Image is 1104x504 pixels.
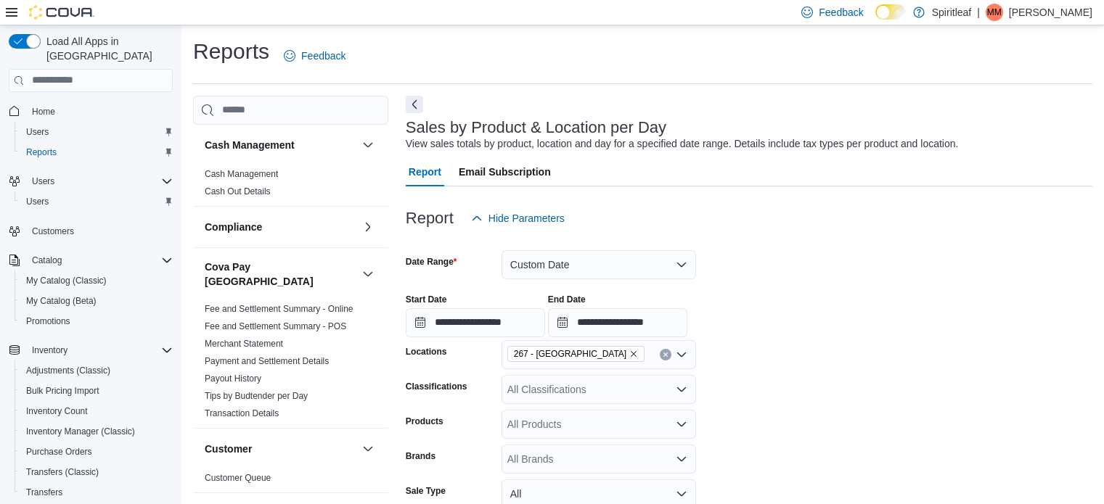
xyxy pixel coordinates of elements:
button: Users [26,173,60,190]
button: Inventory [3,340,179,360]
a: My Catalog (Classic) [20,272,113,289]
a: Promotions [20,313,76,330]
button: Reports [15,142,179,162]
button: Next [406,96,423,113]
button: Cova Pay [GEOGRAPHIC_DATA] [359,265,377,283]
span: My Catalog (Classic) [26,275,107,286]
button: Home [3,101,179,122]
a: Home [26,103,61,120]
span: Tips by Budtender per Day [205,390,308,402]
button: Promotions [15,311,179,331]
a: Users [20,193,54,210]
span: Payout History [205,373,261,384]
button: Purchase Orders [15,442,179,462]
p: Spiritleaf [932,4,971,21]
input: Press the down key to open a popover containing a calendar. [548,308,687,337]
p: [PERSON_NAME] [1009,4,1092,21]
button: Customer [205,442,356,456]
a: Inventory Manager (Classic) [20,423,141,440]
a: Transaction Details [205,408,279,418]
input: Dark Mode [875,4,906,20]
button: Cash Management [359,136,377,154]
button: Open list of options [676,384,687,395]
input: Press the down key to open a popover containing a calendar. [406,308,545,337]
button: Catalog [3,250,179,270]
label: Sale Type [406,485,446,497]
span: Catalog [26,252,173,269]
button: Customer [359,440,377,458]
label: End Date [548,294,586,305]
button: Cash Management [205,138,356,152]
a: Merchant Statement [205,339,283,349]
button: Hide Parameters [465,204,571,233]
span: Bulk Pricing Import [20,382,173,400]
button: Transfers (Classic) [15,462,179,482]
button: My Catalog (Beta) [15,291,179,311]
span: Inventory Manager (Classic) [20,423,173,440]
button: Open list of options [676,453,687,465]
a: Purchase Orders [20,443,98,460]
span: Purchase Orders [26,446,92,458]
div: Cash Management [193,165,388,206]
a: Payout History [205,373,261,384]
a: Transfers (Classic) [20,463,105,481]
span: MM [987,4,1002,21]
span: Load All Apps in [GEOGRAPHIC_DATA] [41,34,173,63]
button: Cova Pay [GEOGRAPHIC_DATA] [205,260,356,289]
span: Transfers (Classic) [26,466,99,478]
span: Merchant Statement [205,338,283,350]
a: Cash Management [205,169,278,179]
span: Users [32,175,54,187]
button: Inventory [26,342,73,359]
span: Inventory Count [20,402,173,420]
span: Users [20,193,173,210]
span: Bulk Pricing Import [26,385,99,397]
button: Users [3,171,179,191]
img: Cova [29,5,94,20]
label: Classifications [406,381,467,392]
button: Catalog [26,252,68,269]
span: Transfers [26,487,62,498]
a: Tips by Budtender per Day [205,391,308,401]
span: Reports [20,144,173,161]
span: Transfers (Classic) [20,463,173,481]
span: Promotions [20,313,173,330]
button: Compliance [205,220,356,234]
span: Users [26,173,173,190]
span: My Catalog (Beta) [26,295,97,307]
div: Cova Pay [GEOGRAPHIC_DATA] [193,300,388,428]
h3: Sales by Product & Location per Day [406,119,666,136]
a: Transfers [20,484,68,501]
span: Hide Parameters [488,211,565,226]
label: Start Date [406,294,447,305]
a: Fee and Settlement Summary - POS [205,321,346,331]
h3: Report [406,210,454,227]
span: Customer Queue [205,472,271,484]
a: Cash Out Details [205,186,271,197]
div: View sales totals by product, location and day for a specified date range. Details include tax ty... [406,136,959,152]
a: Customers [26,223,80,240]
a: Adjustments (Classic) [20,362,116,379]
a: My Catalog (Beta) [20,292,102,310]
button: Open list of options [676,418,687,430]
span: Payment and Settlement Details [205,355,329,367]
span: Adjustments (Classic) [20,362,173,379]
span: Inventory Count [26,405,88,417]
span: Transfers [20,484,173,501]
a: Reports [20,144,62,161]
button: Transfers [15,482,179,503]
span: Fee and Settlement Summary - Online [205,303,353,315]
span: Inventory [26,342,173,359]
a: Feedback [278,41,351,70]
div: Melissa M [986,4,1003,21]
span: Promotions [26,315,70,327]
span: Cash Management [205,168,278,180]
label: Locations [406,346,447,358]
h3: Cash Management [205,138,295,152]
span: My Catalog (Beta) [20,292,173,310]
button: Bulk Pricing Import [15,381,179,401]
button: Remove 267 - Cold Lake from selection in this group [629,350,638,358]
span: 267 - Cold Lake [507,346,645,362]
